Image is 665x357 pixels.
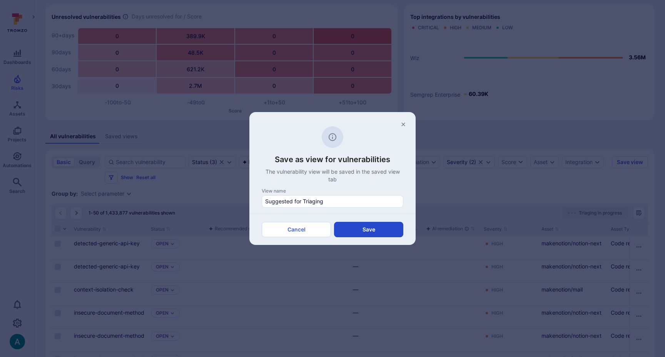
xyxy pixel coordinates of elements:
[265,198,400,205] input: View name
[334,222,403,237] button: Save
[262,188,403,194] div: View name
[262,168,403,183] p: The vulnerability view will be saved in the saved view tab
[262,222,331,237] button: Cancel
[262,154,403,165] h3: Save as view for vulnerabilities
